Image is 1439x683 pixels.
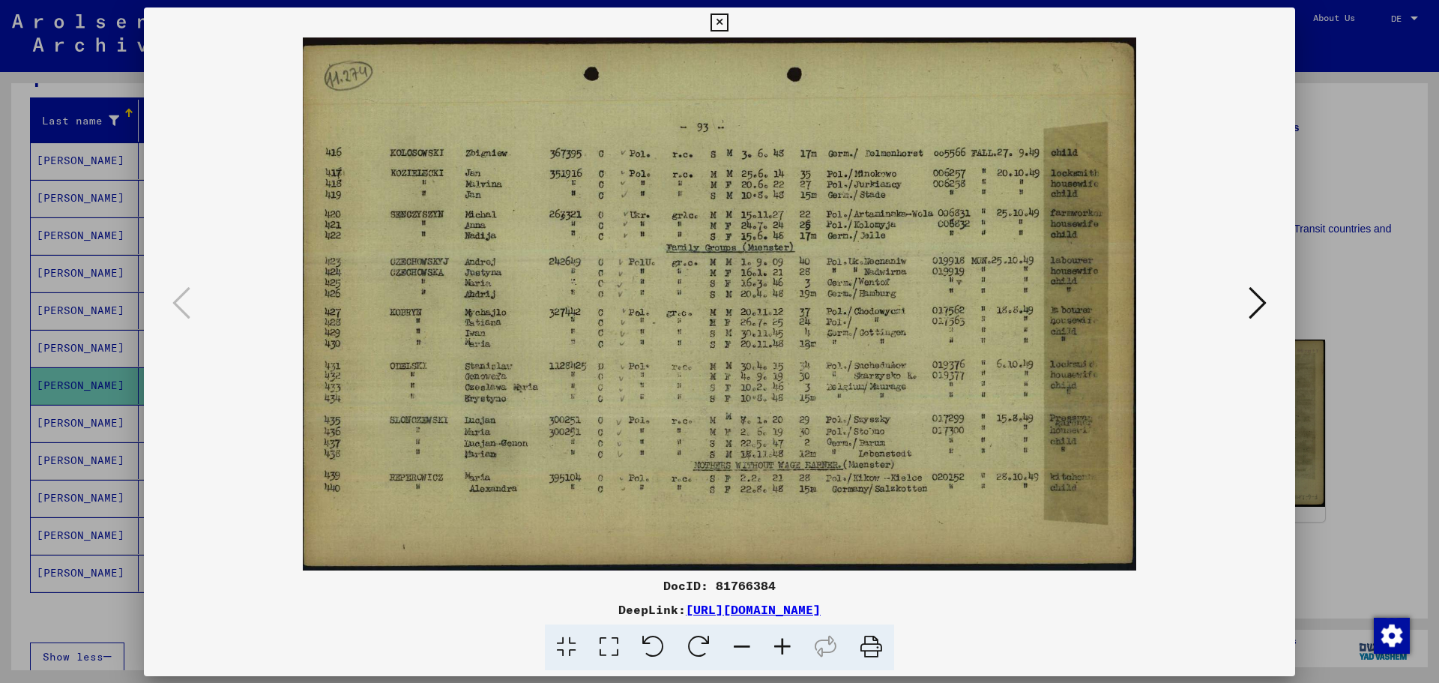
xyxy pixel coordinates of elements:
[686,602,821,617] a: [URL][DOMAIN_NAME]
[144,577,1295,595] div: DocID: 81766384
[1373,617,1409,653] div: Change consent
[195,37,1244,571] img: 001.jpg
[144,601,1295,619] div: DeepLink:
[1374,618,1410,654] img: Change consent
